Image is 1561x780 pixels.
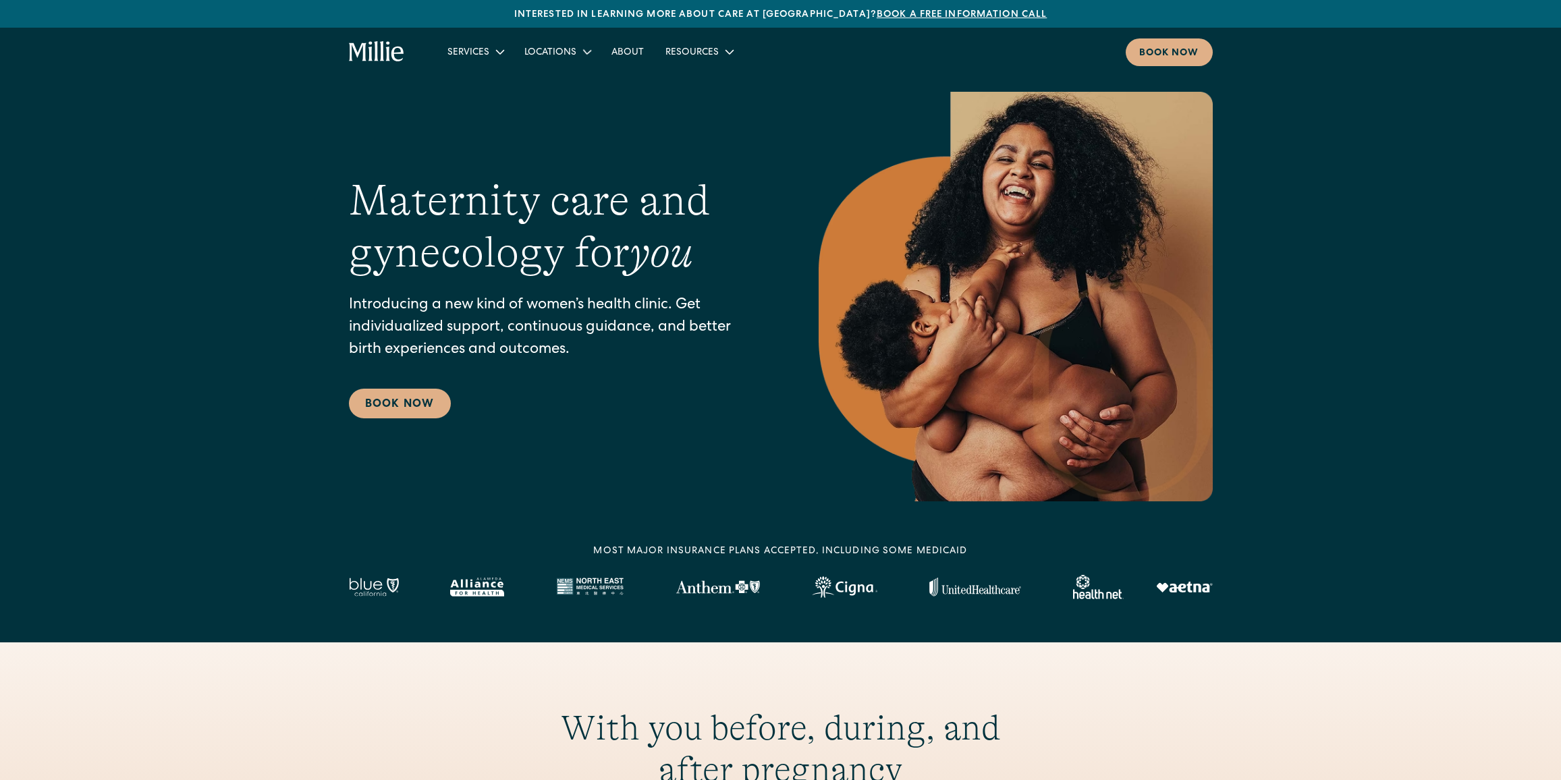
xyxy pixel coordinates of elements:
[514,40,601,63] div: Locations
[447,46,489,60] div: Services
[655,40,743,63] div: Resources
[1073,575,1124,599] img: Healthnet logo
[877,10,1047,20] a: Book a free information call
[349,389,451,418] a: Book Now
[929,578,1021,596] img: United Healthcare logo
[812,576,877,598] img: Cigna logo
[819,92,1213,501] img: Smiling mother with her baby in arms, celebrating body positivity and the nurturing bond of postp...
[1126,38,1213,66] a: Book now
[556,578,624,596] img: North East Medical Services logo
[676,580,760,594] img: Anthem Logo
[524,46,576,60] div: Locations
[601,40,655,63] a: About
[1156,582,1213,592] img: Aetna logo
[593,545,967,559] div: MOST MAJOR INSURANCE PLANS ACCEPTED, INCLUDING some MEDICAID
[1139,47,1199,61] div: Book now
[349,175,765,279] h1: Maternity care and gynecology for
[665,46,719,60] div: Resources
[349,41,405,63] a: home
[450,578,503,596] img: Alameda Alliance logo
[349,578,399,596] img: Blue California logo
[437,40,514,63] div: Services
[630,228,693,277] em: you
[349,295,765,362] p: Introducing a new kind of women’s health clinic. Get individualized support, continuous guidance,...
